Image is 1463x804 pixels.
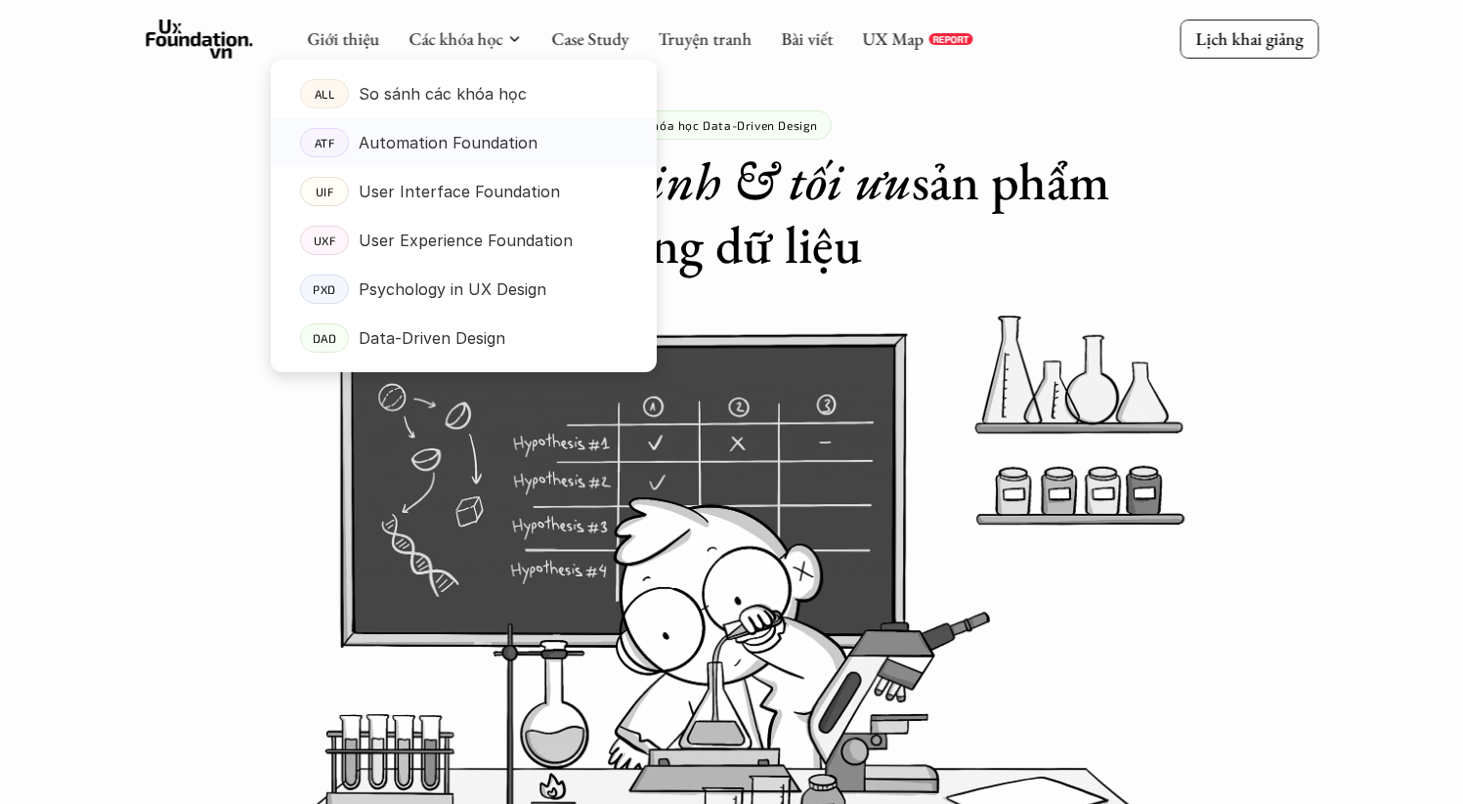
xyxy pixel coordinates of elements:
p: REPORT [932,33,968,45]
a: Các khóa học [409,27,502,50]
p: DAD [312,331,336,345]
a: PXDPsychology in UX Design [271,265,657,314]
p: Lịch khai giảng [1195,27,1303,50]
a: Giới thiệu [307,27,379,50]
a: Case Study [551,27,628,50]
a: UXFUser Experience Foundation [271,216,657,265]
p: Data-Driven Design [359,323,505,353]
p: ALL [314,87,334,101]
p: PXD [313,282,336,296]
p: Psychology in UX Design [359,275,546,304]
a: ATFAutomation Foundation [271,118,657,167]
p: Khóa học Data-Driven Design [645,118,818,132]
a: UX Map [862,27,924,50]
p: Automation Foundation [359,128,538,157]
a: DADData-Driven Design [271,314,657,362]
a: REPORT [928,33,972,45]
p: ATF [314,136,334,149]
em: quyết định & tối ưu [498,147,912,215]
p: So sánh các khóa học [359,79,527,108]
a: Truyện tranh [658,27,752,50]
p: User Interface Foundation [359,177,560,206]
a: Lịch khai giảng [1180,20,1318,58]
h1: Đưa ra sản phẩm bằng dữ liệu [351,149,1111,276]
p: User Experience Foundation [359,226,573,255]
a: Bài viết [781,27,833,50]
p: UXF [313,233,335,247]
p: UIF [315,185,333,198]
a: ALLSo sánh các khóa học [271,69,657,118]
a: UIFUser Interface Foundation [271,167,657,216]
